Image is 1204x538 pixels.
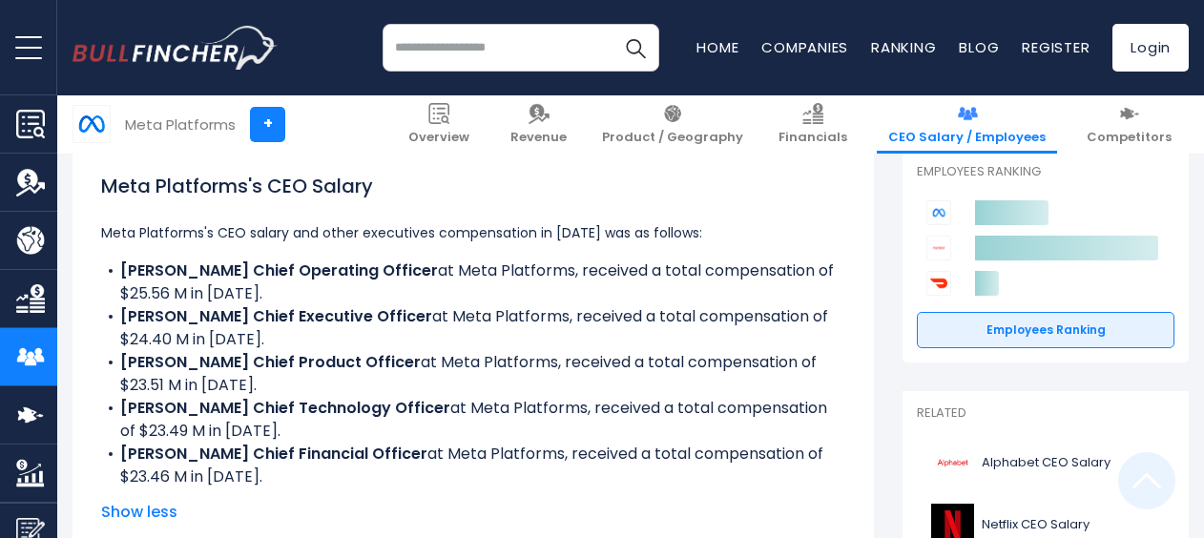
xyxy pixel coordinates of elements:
[1087,130,1172,146] span: Competitors
[120,259,438,281] b: [PERSON_NAME] Chief Operating Officer
[120,443,427,465] b: [PERSON_NAME] Chief Financial Officer
[73,26,278,70] a: Go to homepage
[1112,24,1189,72] a: Login
[510,130,567,146] span: Revenue
[926,200,951,225] img: Meta Platforms competitors logo
[959,37,999,57] a: Blog
[250,107,285,142] a: +
[917,312,1174,348] a: Employees Ranking
[101,305,845,351] li: at Meta Platforms, received a total compensation of $24.40 M in [DATE].
[120,305,432,327] b: [PERSON_NAME] Chief Executive Officer
[101,172,845,200] h1: Meta Platforms's CEO Salary
[926,271,951,296] img: DoorDash competitors logo
[767,95,859,154] a: Financials
[888,130,1046,146] span: CEO Salary / Employees
[73,26,278,70] img: bullfincher logo
[101,501,845,524] span: Show less
[871,37,936,57] a: Ranking
[877,95,1057,154] a: CEO Salary / Employees
[917,164,1174,180] p: Employees Ranking
[591,95,755,154] a: Product / Geography
[101,397,845,443] li: at Meta Platforms, received a total compensation of $23.49 M in [DATE].
[917,437,1174,489] a: Alphabet CEO Salary
[761,37,848,57] a: Companies
[696,37,738,57] a: Home
[120,351,421,373] b: [PERSON_NAME] Chief Product Officer
[101,443,845,488] li: at Meta Platforms, received a total compensation of $23.46 M in [DATE].
[926,236,951,260] img: Alphabet competitors logo
[917,405,1174,422] p: Related
[125,114,236,135] div: Meta Platforms
[101,221,845,244] p: Meta Platforms's CEO salary and other executives compensation in [DATE] was as follows:
[101,351,845,397] li: at Meta Platforms, received a total compensation of $23.51 M in [DATE].
[1022,37,1090,57] a: Register
[101,259,845,305] li: at Meta Platforms, received a total compensation of $25.56 M in [DATE].
[1075,95,1183,154] a: Competitors
[928,442,976,485] img: GOOGL logo
[602,130,743,146] span: Product / Geography
[73,106,110,142] img: META logo
[982,517,1090,533] span: Netflix CEO Salary
[408,130,469,146] span: Overview
[982,455,1111,471] span: Alphabet CEO Salary
[499,95,578,154] a: Revenue
[397,95,481,154] a: Overview
[612,24,659,72] button: Search
[120,397,450,419] b: [PERSON_NAME] Chief Technology Officer
[778,130,847,146] span: Financials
